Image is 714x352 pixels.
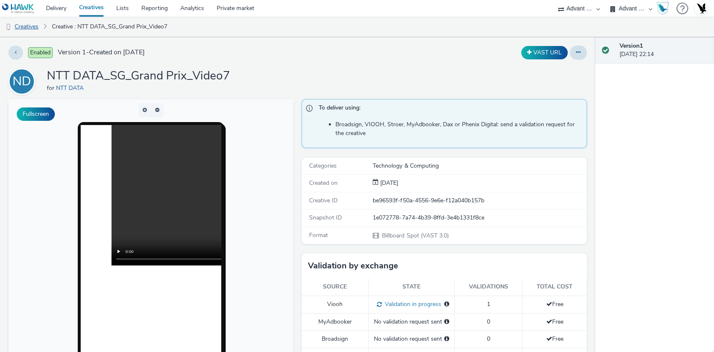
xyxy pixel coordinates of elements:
img: Account UK [695,2,707,15]
div: be96593f-f50a-4556-9e6e-f12a040b157b [373,196,586,205]
td: Viooh [302,296,369,313]
span: Free [546,318,563,326]
span: Validation in progress [382,300,441,308]
th: Source [302,278,369,296]
div: No validation request sent [373,318,450,326]
div: Duplicate the creative as a VAST URL [519,46,570,59]
div: 1e072778-7a74-4b39-8ffd-3e4b1331f8ce [373,214,586,222]
span: Free [546,300,563,308]
span: Creative ID [309,196,338,204]
span: for [47,84,56,92]
span: 1 [487,300,490,308]
img: dooh [4,23,13,31]
div: Please select a deal below and click on Send to send a validation request to Broadsign. [444,335,449,343]
td: MyAdbooker [302,313,369,330]
span: 0 [487,318,490,326]
span: Version 1 - Created on [DATE] [58,48,145,57]
img: Hawk Academy [656,2,669,15]
h3: Validation by exchange [308,260,398,272]
button: Fullscreen [17,107,55,121]
a: Hawk Academy [656,2,672,15]
span: Billboard Spot (VAST 3.0) [381,232,448,240]
div: Creation 01 October 2025, 22:14 [379,179,398,187]
div: No validation request sent [373,335,450,343]
span: Format [309,231,328,239]
th: State [369,278,455,296]
span: Categories [309,162,337,170]
a: NTT DATA [56,84,87,92]
span: To deliver using: [319,104,578,115]
strong: Version 1 [619,42,643,50]
th: Total cost [522,278,587,296]
button: VAST URL [521,46,568,59]
div: Technology & Computing [373,162,586,170]
div: [DATE] 22:14 [619,42,707,59]
a: Creative : NTT DATA_SG_Grand Prix_Video7 [48,17,171,37]
span: Created on [309,179,338,187]
td: Broadsign [302,331,369,348]
th: Validations [455,278,522,296]
span: [DATE] [379,179,398,187]
span: Snapshot ID [309,214,342,222]
h1: NTT DATA_SG_Grand Prix_Video7 [47,68,230,84]
span: 0 [487,335,490,343]
li: Broadsign, VIOOH, Stroer, MyAdbooker, Dax or Phenix Digital: send a validation request for the cr... [335,120,582,138]
a: ND [8,77,38,85]
div: ND [13,70,31,93]
span: Enabled [28,47,53,58]
span: Free [546,335,563,343]
div: Please select a deal below and click on Send to send a validation request to MyAdbooker. [444,318,449,326]
img: undefined Logo [2,3,34,14]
